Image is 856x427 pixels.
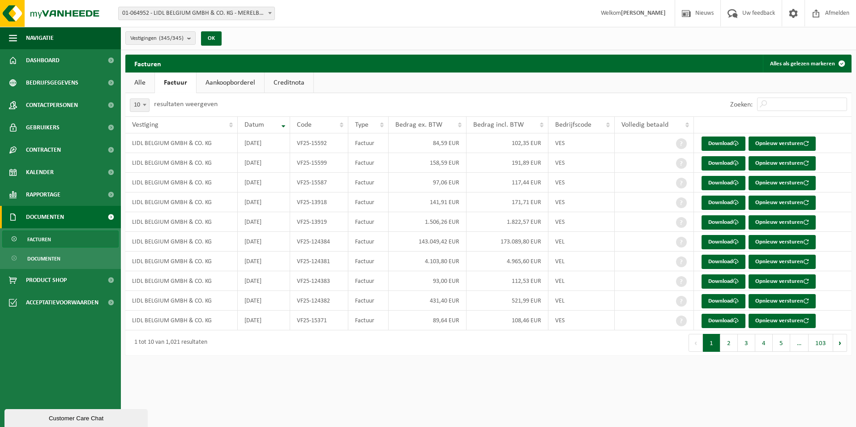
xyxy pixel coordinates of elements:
[290,192,348,212] td: VF25-13918
[125,311,238,330] td: LIDL BELGIUM GMBH & CO. KG
[702,255,745,269] a: Download
[773,334,790,352] button: 5
[290,311,348,330] td: VF25-15371
[702,314,745,328] a: Download
[125,73,154,93] a: Alle
[290,153,348,173] td: VF25-15599
[467,192,548,212] td: 171,71 EUR
[749,176,816,190] button: Opnieuw versturen
[389,133,467,153] td: 84,59 EUR
[125,271,238,291] td: LIDL BELGIUM GMBH & CO. KG
[548,192,615,212] td: VES
[125,212,238,232] td: LIDL BELGIUM GMBH & CO. KG
[389,271,467,291] td: 93,00 EUR
[159,35,184,41] count: (345/345)
[621,121,668,128] span: Volledig betaald
[689,334,703,352] button: Previous
[26,206,64,228] span: Documenten
[790,334,809,352] span: …
[749,235,816,249] button: Opnieuw versturen
[749,294,816,308] button: Opnieuw versturen
[833,334,847,352] button: Next
[621,10,666,17] strong: [PERSON_NAME]
[119,7,274,20] span: 01-064952 - LIDL BELGIUM GMBH & CO. KG - MERELBEKE
[809,334,833,352] button: 103
[130,98,150,112] span: 10
[197,73,264,93] a: Aankoopborderel
[467,271,548,291] td: 112,53 EUR
[238,212,290,232] td: [DATE]
[125,55,170,72] h2: Facturen
[26,94,78,116] span: Contactpersonen
[238,173,290,192] td: [DATE]
[348,133,389,153] td: Factuur
[703,334,720,352] button: 1
[749,274,816,289] button: Opnieuw versturen
[132,121,158,128] span: Vestiging
[238,271,290,291] td: [DATE]
[348,153,389,173] td: Factuur
[749,255,816,269] button: Opnieuw versturen
[26,291,98,314] span: Acceptatievoorwaarden
[555,121,591,128] span: Bedrijfscode
[244,121,264,128] span: Datum
[467,173,548,192] td: 117,44 EUR
[467,133,548,153] td: 102,35 EUR
[348,212,389,232] td: Factuur
[125,153,238,173] td: LIDL BELGIUM GMBH & CO. KG
[702,196,745,210] a: Download
[730,101,753,108] label: Zoeken:
[355,121,368,128] span: Type
[290,232,348,252] td: VF25-124384
[348,291,389,311] td: Factuur
[702,215,745,230] a: Download
[130,335,207,351] div: 1 tot 10 van 1,021 resultaten
[125,133,238,153] td: LIDL BELGIUM GMBH & CO. KG
[702,274,745,289] a: Download
[348,173,389,192] td: Factuur
[290,173,348,192] td: VF25-15587
[389,311,467,330] td: 89,64 EUR
[473,121,524,128] span: Bedrag incl. BTW
[702,235,745,249] a: Download
[290,252,348,271] td: VF25-124381
[125,291,238,311] td: LIDL BELGIUM GMBH & CO. KG
[125,173,238,192] td: LIDL BELGIUM GMBH & CO. KG
[238,133,290,153] td: [DATE]
[125,232,238,252] td: LIDL BELGIUM GMBH & CO. KG
[27,250,60,267] span: Documenten
[467,153,548,173] td: 191,89 EUR
[154,101,218,108] label: resultaten weergeven
[348,271,389,291] td: Factuur
[26,49,60,72] span: Dashboard
[548,271,615,291] td: VEL
[348,232,389,252] td: Factuur
[125,252,238,271] td: LIDL BELGIUM GMBH & CO. KG
[749,156,816,171] button: Opnieuw versturen
[389,252,467,271] td: 4.103,80 EUR
[389,212,467,232] td: 1.506,26 EUR
[749,314,816,328] button: Opnieuw versturen
[348,311,389,330] td: Factuur
[548,133,615,153] td: VES
[548,212,615,232] td: VES
[702,294,745,308] a: Download
[389,291,467,311] td: 431,40 EUR
[467,232,548,252] td: 173.089,80 EUR
[2,250,119,267] a: Documenten
[763,55,851,73] button: Alles als gelezen markeren
[265,73,313,93] a: Creditnota
[290,291,348,311] td: VF25-124382
[389,153,467,173] td: 158,59 EUR
[238,232,290,252] td: [DATE]
[297,121,312,128] span: Code
[720,334,738,352] button: 2
[125,192,238,212] td: LIDL BELGIUM GMBH & CO. KG
[749,196,816,210] button: Opnieuw versturen
[548,173,615,192] td: VES
[290,212,348,232] td: VF25-13919
[548,311,615,330] td: VES
[238,192,290,212] td: [DATE]
[548,291,615,311] td: VEL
